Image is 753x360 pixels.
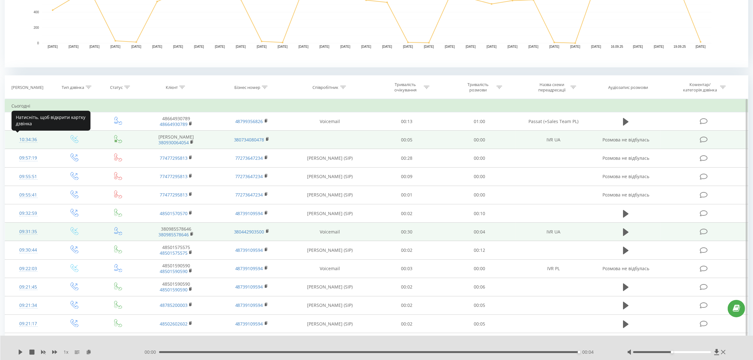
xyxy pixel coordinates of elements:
[11,299,45,312] div: 09:21:34
[487,45,497,49] text: [DATE]
[516,259,591,278] td: IVR PL
[11,207,45,220] div: 09:32:59
[89,45,100,49] text: [DATE]
[443,296,515,314] td: 00:05
[11,133,45,146] div: 10:34:36
[445,45,455,49] text: [DATE]
[110,85,123,90] div: Статус
[11,152,45,164] div: 09:57:19
[371,112,443,131] td: 00:13
[443,241,515,259] td: 00:12
[64,349,68,355] span: 1 x
[674,45,686,49] text: 19.09.25
[11,85,43,90] div: [PERSON_NAME]
[160,155,188,161] a: 77477295813
[371,204,443,223] td: 00:02
[235,302,263,308] a: 48739109594
[371,259,443,278] td: 00:03
[289,223,371,241] td: Voicemail
[570,45,580,49] text: [DATE]
[235,247,263,253] a: 48739109594
[299,45,309,49] text: [DATE]
[235,192,263,198] a: 77273647234
[443,131,515,149] td: 00:00
[443,167,515,186] td: 00:00
[236,45,246,49] text: [DATE]
[654,45,664,49] text: [DATE]
[549,45,559,49] text: [DATE]
[591,45,601,49] text: [DATE]
[139,131,214,149] td: [PERSON_NAME]
[5,100,748,112] td: Сьогодні
[160,192,188,198] a: 77477295813
[443,112,515,131] td: 01:00
[340,45,350,49] text: [DATE]
[289,315,371,333] td: [PERSON_NAME] (SIP)
[278,45,288,49] text: [DATE]
[11,189,45,201] div: 09:55:41
[578,351,580,353] div: Accessibility label
[234,85,260,90] div: Бізнес номер
[602,173,649,179] span: Розмова не відбулась
[602,137,649,143] span: Розмова не відбулась
[289,204,371,223] td: [PERSON_NAME] (SIP)
[424,45,434,49] text: [DATE]
[160,173,188,179] a: 77477295813
[682,82,719,93] div: Коментар/категорія дзвінка
[235,265,263,271] a: 48739109594
[443,223,515,241] td: 00:04
[371,149,443,167] td: 00:28
[139,223,214,241] td: 380985578646
[602,192,649,198] span: Розмова не відбулась
[371,223,443,241] td: 00:30
[234,229,264,235] a: 380442903500
[602,265,649,271] span: Розмова не відбулась
[388,82,422,93] div: Тривалість очікування
[11,281,45,293] div: 09:21:45
[235,173,263,179] a: 77273647234
[289,241,371,259] td: [PERSON_NAME] (SIP)
[11,263,45,275] div: 09:22:03
[139,278,214,296] td: 48501590590
[160,321,188,327] a: 48502602602
[371,167,443,186] td: 00:09
[215,45,225,49] text: [DATE]
[371,296,443,314] td: 00:02
[234,137,264,143] a: 380734080478
[131,45,141,49] text: [DATE]
[508,45,518,49] text: [DATE]
[608,85,648,90] div: Аудіозапис розмови
[319,45,330,49] text: [DATE]
[235,284,263,290] a: 48739109594
[11,244,45,256] div: 09:30:44
[160,302,188,308] a: 48785200003
[160,268,188,274] a: 48501590590
[34,10,39,14] text: 400
[443,204,515,223] td: 00:10
[235,321,263,327] a: 48739109594
[443,186,515,204] td: 00:00
[160,287,188,293] a: 48501590590
[289,259,371,278] td: Voicemail
[313,85,339,90] div: Співробітник
[139,259,214,278] td: 48501590590
[371,131,443,149] td: 00:05
[528,45,539,49] text: [DATE]
[582,349,594,355] span: 00:04
[166,85,178,90] div: Клієнт
[235,210,263,216] a: 48739109594
[257,45,267,49] text: [DATE]
[461,82,495,93] div: Тривалість розмови
[443,149,515,167] td: 00:00
[443,278,515,296] td: 00:06
[62,85,84,90] div: Тип дзвінка
[37,41,39,45] text: 0
[158,232,189,238] a: 380985578646
[11,318,45,330] div: 09:21:17
[443,315,515,333] td: 00:05
[160,250,188,256] a: 48501575575
[371,241,443,259] td: 00:02
[289,333,371,351] td: [PERSON_NAME] (SIP)
[443,259,515,278] td: 00:00
[443,333,515,351] td: 00:08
